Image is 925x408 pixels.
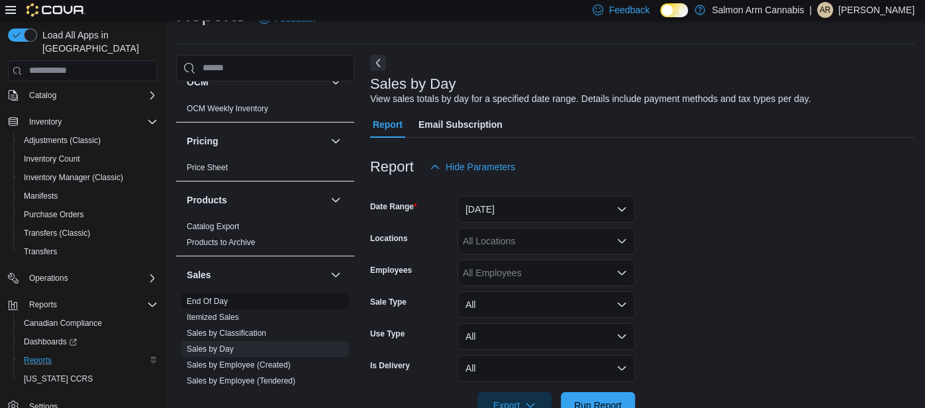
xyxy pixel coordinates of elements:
[458,323,635,350] button: All
[13,314,163,332] button: Canadian Compliance
[370,233,408,244] label: Locations
[19,352,158,368] span: Reports
[24,297,62,313] button: Reports
[13,205,163,224] button: Purchase Orders
[458,291,635,318] button: All
[3,86,163,105] button: Catalog
[609,3,649,17] span: Feedback
[3,295,163,314] button: Reports
[176,101,354,122] div: OCM
[187,313,239,322] a: Itemized Sales
[370,329,405,339] label: Use Type
[24,87,62,103] button: Catalog
[24,191,58,201] span: Manifests
[176,219,354,256] div: Products
[19,334,82,350] a: Dashboards
[29,299,57,310] span: Reports
[29,90,56,101] span: Catalog
[187,297,228,306] a: End Of Day
[838,2,914,18] p: [PERSON_NAME]
[24,114,67,130] button: Inventory
[187,344,234,354] a: Sales by Day
[187,376,295,385] a: Sales by Employee (Tendered)
[19,352,57,368] a: Reports
[187,76,325,89] button: OCM
[19,151,85,167] a: Inventory Count
[187,222,239,231] a: Catalog Export
[187,268,211,281] h3: Sales
[24,318,102,329] span: Canadian Compliance
[37,28,158,55] span: Load All Apps in [GEOGRAPHIC_DATA]
[820,2,831,18] span: AR
[24,154,80,164] span: Inventory Count
[13,187,163,205] button: Manifests
[187,134,218,148] h3: Pricing
[370,55,386,71] button: Next
[19,207,158,223] span: Purchase Orders
[712,2,804,18] p: Salmon Arm Cannabis
[176,160,354,181] div: Pricing
[24,246,57,257] span: Transfers
[3,269,163,287] button: Operations
[187,163,228,172] a: Price Sheet
[660,17,661,18] span: Dark Mode
[24,374,93,384] span: [US_STATE] CCRS
[19,151,158,167] span: Inventory Count
[13,351,163,370] button: Reports
[24,228,90,238] span: Transfers (Classic)
[187,162,228,173] span: Price Sheet
[187,104,268,113] a: OCM Weekly Inventory
[370,159,414,175] h3: Report
[24,114,158,130] span: Inventory
[19,334,158,350] span: Dashboards
[19,315,158,331] span: Canadian Compliance
[187,193,325,207] button: Products
[446,160,515,174] span: Hide Parameters
[24,172,123,183] span: Inventory Manager (Classic)
[616,268,627,278] button: Open list of options
[19,225,158,241] span: Transfers (Classic)
[24,336,77,347] span: Dashboards
[19,371,158,387] span: Washington CCRS
[24,135,101,146] span: Adjustments (Classic)
[187,329,266,338] a: Sales by Classification
[187,103,268,114] span: OCM Weekly Inventory
[187,134,325,148] button: Pricing
[187,268,325,281] button: Sales
[187,376,295,386] span: Sales by Employee (Tendered)
[809,2,812,18] p: |
[13,242,163,261] button: Transfers
[19,244,158,260] span: Transfers
[26,3,85,17] img: Cova
[19,207,89,223] a: Purchase Orders
[13,370,163,388] button: [US_STATE] CCRS
[458,355,635,382] button: All
[13,224,163,242] button: Transfers (Classic)
[19,132,158,148] span: Adjustments (Classic)
[13,131,163,150] button: Adjustments (Classic)
[328,267,344,283] button: Sales
[187,296,228,307] span: End Of Day
[19,225,95,241] a: Transfers (Classic)
[328,133,344,149] button: Pricing
[19,170,128,185] a: Inventory Manager (Classic)
[24,297,158,313] span: Reports
[187,360,291,370] span: Sales by Employee (Created)
[817,2,833,18] div: Ariel Richards
[418,111,503,138] span: Email Subscription
[13,168,163,187] button: Inventory Manager (Classic)
[660,3,688,17] input: Dark Mode
[370,92,811,106] div: View sales totals by day for a specified date range. Details include payment methods and tax type...
[19,170,158,185] span: Inventory Manager (Classic)
[370,201,417,212] label: Date Range
[19,371,98,387] a: [US_STATE] CCRS
[373,111,403,138] span: Report
[370,297,407,307] label: Sale Type
[24,270,73,286] button: Operations
[328,74,344,90] button: OCM
[187,193,227,207] h3: Products
[458,196,635,223] button: [DATE]
[29,117,62,127] span: Inventory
